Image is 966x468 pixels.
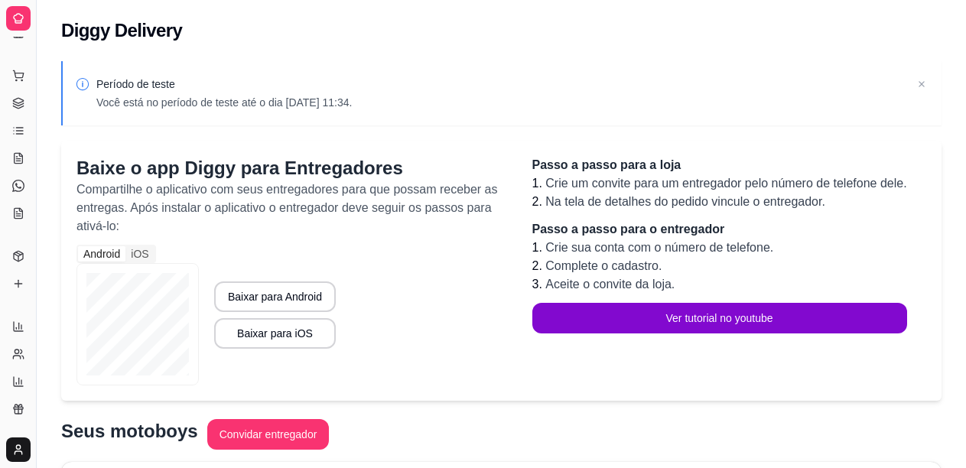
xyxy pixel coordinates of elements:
li: 1. [532,174,907,193]
p: Compartilhe o aplicativo com seus entregadores para que possam receber as entregas. Após instalar... [76,180,502,236]
p: Passo a passo para a loja [532,156,907,174]
span: Aceite o convite da loja. [545,278,675,291]
p: Baixe o app Diggy para Entregadores [76,156,502,180]
div: Android [78,246,125,262]
p: Período de teste [96,76,352,92]
span: Crie um convite para um entregador pelo número de telefone dele. [545,177,906,190]
button: Baixar para Android [214,281,336,312]
button: Baixar para iOS [214,318,336,349]
li: 2. [532,193,907,211]
span: Na tela de detalhes do pedido vincule o entregador. [545,195,825,208]
span: Crie sua conta com o número de telefone. [545,241,773,254]
p: Passo a passo para o entregador [532,220,907,239]
p: Você está no período de teste até o dia [DATE] 11:34. [96,95,352,110]
li: 1. [532,239,907,257]
li: 3. [532,275,907,294]
h2: Diggy Delivery [61,18,182,43]
button: Convidar entregador [207,419,330,450]
div: iOS [125,246,154,262]
p: Seus motoboys [61,419,198,444]
button: Ver tutorial no youtube [532,303,907,333]
li: 2. [532,257,907,275]
span: Complete o cadastro. [545,259,662,272]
